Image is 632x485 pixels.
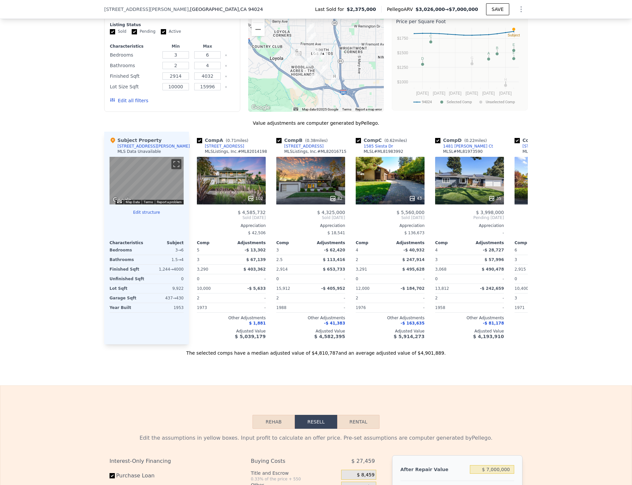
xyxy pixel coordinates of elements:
[197,303,230,312] div: 1973
[470,240,504,245] div: Adjustments
[276,255,309,264] div: 2.5
[515,303,548,312] div: 1971
[515,3,528,16] button: Show Options
[476,210,504,215] span: $ 3,998,000
[110,265,145,274] div: Finished Sqft
[110,71,158,81] div: Finished Sqft
[276,240,311,245] div: Comp
[466,138,475,143] span: 0.22
[435,240,470,245] div: Comp
[515,329,583,334] div: Adjusted Value
[513,43,515,47] text: E
[225,86,227,88] button: Clear
[110,29,115,34] input: Sold
[337,415,380,429] button: Rental
[104,6,189,13] span: [STREET_ADDRESS][PERSON_NAME]
[197,329,266,334] div: Adjusted Value
[148,284,184,293] div: 9,922
[161,29,181,34] label: Active
[315,6,347,13] span: Last Sold for
[148,255,184,264] div: 1.5 → 4
[233,293,266,303] div: -
[323,267,345,272] span: $ 653,733
[522,144,562,149] div: [STREET_ADDRESS]
[276,223,345,228] div: Appreciation
[110,50,158,60] div: Bedrooms
[421,57,424,61] text: D
[342,108,351,111] a: Terms (opens in new tab)
[197,215,266,220] span: Sold [DATE]
[447,100,472,104] text: Selected Comp
[312,49,320,60] div: 1481 Elnora Ct
[276,296,279,300] span: 2
[197,223,266,228] div: Appreciation
[144,200,153,204] a: Terms (opens in new tab)
[508,33,520,37] text: Subject
[117,200,122,203] button: Keyboard shortcuts
[409,195,422,202] div: 43
[302,138,330,143] span: ( miles)
[276,315,345,321] div: Other Adjustments
[314,334,345,339] span: $ 4,582,395
[435,277,438,281] span: 0
[225,65,227,67] button: Clear
[239,7,263,12] span: , CA 94024
[435,223,504,228] div: Appreciation
[157,200,182,204] a: Report a problem
[486,100,515,104] text: Unselected Comp
[284,144,324,149] div: [STREET_ADDRESS]
[197,315,266,321] div: Other Adjustments
[161,44,190,49] div: Min
[515,240,549,245] div: Comp
[110,303,145,312] div: Year Built
[251,476,339,482] div: 0.33% of the price + 550
[249,321,266,326] span: $ 1,881
[482,91,495,96] text: [DATE]
[401,321,425,326] span: -$ 163,635
[331,73,338,84] div: 10881 Barranca Dr
[233,274,266,284] div: -
[443,144,493,149] div: 1481 [PERSON_NAME] Ct
[276,277,279,281] span: 0
[110,82,158,91] div: Lot Size Sqft
[484,257,504,262] span: $ 57,996
[499,91,512,96] text: [DATE]
[435,215,504,220] span: Pending [DATE]
[110,157,184,204] div: Street View
[110,22,235,27] div: Listing Status
[311,240,345,245] div: Adjustments
[233,303,266,312] div: -
[364,144,393,149] div: 1585 Siesta Dr
[402,267,425,272] span: $ 495,628
[513,51,515,55] text: F
[295,415,337,429] button: Resell
[227,138,236,143] span: 0.71
[356,329,425,334] div: Adjusted Value
[110,210,184,215] button: Edit structure
[515,137,568,144] div: Comp E
[284,149,346,154] div: MLSListings, Inc. # ML82016715
[401,286,425,291] span: -$ 184,702
[317,210,345,215] span: $ 4,325,000
[148,245,184,255] div: 3 → 6
[515,255,548,264] div: 3
[515,267,526,272] span: 2,915
[356,255,389,264] div: 2
[110,274,145,284] div: Unfinished Sqft
[320,64,327,75] div: 1621 El Sereno Ct
[443,149,483,154] div: MLSL # ML81973590
[435,303,468,312] div: 1958
[225,75,227,78] button: Clear
[435,296,438,300] span: 2
[223,138,251,143] span: ( miles)
[110,245,145,255] div: Bedrooms
[117,144,190,149] div: [STREET_ADDRESS][PERSON_NAME]
[276,329,345,334] div: Adjusted Value
[356,248,358,252] span: 4
[148,274,184,284] div: 0
[205,144,244,149] div: [STREET_ADDRESS]
[197,277,200,281] span: 0
[482,267,504,272] span: $ 490,478
[304,56,312,67] div: 1992 Deodara Dr
[356,277,358,281] span: 0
